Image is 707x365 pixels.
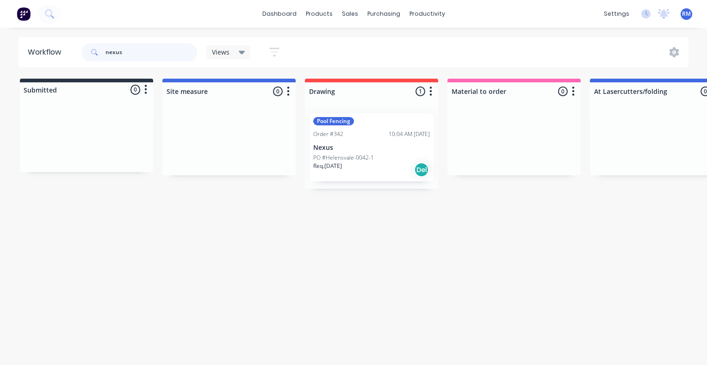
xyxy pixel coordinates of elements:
[313,162,342,170] p: Req. [DATE]
[313,144,430,152] p: Nexus
[405,7,450,21] div: productivity
[363,7,405,21] div: purchasing
[682,10,691,18] span: RM
[313,117,354,125] div: Pool Fencing
[313,154,374,162] p: PO #Helensvale-0042-1
[212,47,229,57] span: Views
[313,130,343,138] div: Order #342
[105,43,197,62] input: Search for orders...
[258,7,301,21] a: dashboard
[28,47,66,58] div: Workflow
[301,7,337,21] div: products
[310,113,434,181] div: Pool FencingOrder #34210:04 AM [DATE]NexusPO #Helensvale-0042-1Req.[DATE]Del
[17,7,31,21] img: Factory
[599,7,634,21] div: settings
[414,162,429,177] div: Del
[337,7,363,21] div: sales
[389,130,430,138] div: 10:04 AM [DATE]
